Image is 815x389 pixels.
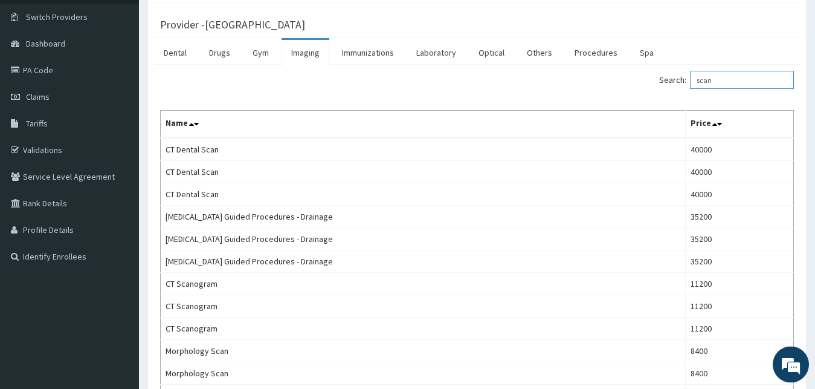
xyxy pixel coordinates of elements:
[686,250,794,273] td: 35200
[161,250,686,273] td: [MEDICAL_DATA] Guided Procedures - Drainage
[26,118,48,129] span: Tariffs
[659,71,794,89] label: Search:
[332,40,404,65] a: Immunizations
[26,91,50,102] span: Claims
[686,273,794,295] td: 11200
[686,161,794,183] td: 40000
[243,40,279,65] a: Gym
[161,206,686,228] td: [MEDICAL_DATA] Guided Procedures - Drainage
[70,117,167,240] span: We're online!
[469,40,514,65] a: Optical
[686,318,794,340] td: 11200
[161,183,686,206] td: CT Dental Scan
[22,60,49,91] img: d_794563401_company_1708531726252_794563401
[686,340,794,362] td: 8400
[686,206,794,228] td: 35200
[686,362,794,385] td: 8400
[686,295,794,318] td: 11200
[161,111,686,139] th: Name
[63,68,203,83] div: Chat with us now
[199,40,240,65] a: Drugs
[282,40,329,65] a: Imaging
[161,340,686,362] td: Morphology Scan
[6,260,230,302] textarea: Type your message and hit 'Enter'
[517,40,562,65] a: Others
[686,183,794,206] td: 40000
[161,295,686,318] td: CT Scanogram
[26,38,65,49] span: Dashboard
[565,40,627,65] a: Procedures
[690,71,794,89] input: Search:
[686,228,794,250] td: 35200
[407,40,466,65] a: Laboratory
[630,40,663,65] a: Spa
[161,318,686,340] td: CT Scanogram
[161,138,686,161] td: CT Dental Scan
[154,40,196,65] a: Dental
[198,6,227,35] div: Minimize live chat window
[161,161,686,183] td: CT Dental Scan
[161,273,686,295] td: CT Scanogram
[161,228,686,250] td: [MEDICAL_DATA] Guided Procedures - Drainage
[686,138,794,161] td: 40000
[161,362,686,385] td: Morphology Scan
[26,11,88,22] span: Switch Providers
[686,111,794,139] th: Price
[160,19,305,30] h3: Provider - [GEOGRAPHIC_DATA]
